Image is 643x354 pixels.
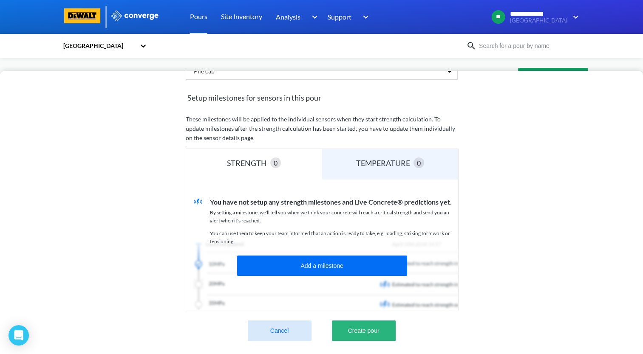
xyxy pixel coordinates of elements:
[8,325,29,346] div: Open Intercom Messenger
[357,12,371,22] img: downArrow.svg
[62,41,136,51] div: [GEOGRAPHIC_DATA]
[328,11,351,22] span: Support
[248,320,312,341] button: Cancel
[510,17,567,24] span: [GEOGRAPHIC_DATA]
[210,230,458,245] p: You can use them to keep your team informed that an action is ready to take, e.g. loading, striki...
[417,157,421,168] span: 0
[227,157,270,169] div: STRENGTH
[186,92,458,104] span: Setup milestones for sensors in this pour
[466,41,476,51] img: icon-search.svg
[276,11,300,22] span: Analysis
[210,209,458,225] p: By setting a milestone, we'll tell you when we think your concrete will reach a critical strength...
[237,256,407,276] button: Add a milestone
[332,320,396,341] button: Create pour
[210,198,452,206] span: You have not setup any strength milestones and Live Concrete® predictions yet.
[186,115,458,143] p: These milestones will be applied to the individual sensors when they start strength calculation. ...
[187,67,215,76] div: Pile cap
[567,12,581,22] img: downArrow.svg
[62,8,102,23] img: logo-dewalt.svg
[274,157,278,168] span: 0
[356,157,414,169] div: TEMPERATURE
[110,10,159,21] img: logo_ewhite.svg
[306,12,320,22] img: downArrow.svg
[476,41,579,51] input: Search for a pour by name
